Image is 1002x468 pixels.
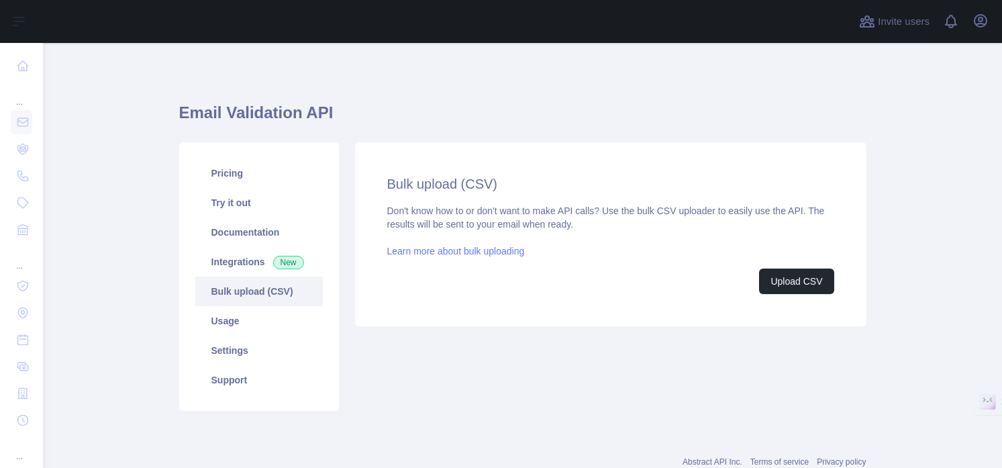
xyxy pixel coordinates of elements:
[387,175,834,193] h2: Bulk upload (CSV)
[195,336,323,365] a: Settings
[387,204,834,294] div: Don't know how to or don't want to make API calls? Use the bulk CSV uploader to easily use the AP...
[759,269,834,294] button: Upload CSV
[195,188,323,218] a: Try it out
[195,218,323,247] a: Documentation
[195,158,323,188] a: Pricing
[11,244,32,271] div: ...
[683,457,742,467] a: Abstract API Inc.
[195,277,323,306] a: Bulk upload (CSV)
[878,14,930,30] span: Invite users
[273,256,304,269] span: New
[195,247,323,277] a: Integrations New
[387,246,525,256] a: Learn more about bulk uploading
[11,81,32,107] div: ...
[195,306,323,336] a: Usage
[11,435,32,462] div: ...
[750,457,809,467] a: Terms of service
[179,102,866,134] h1: Email Validation API
[817,457,866,467] a: Privacy policy
[856,11,932,32] button: Invite users
[195,365,323,395] a: Support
